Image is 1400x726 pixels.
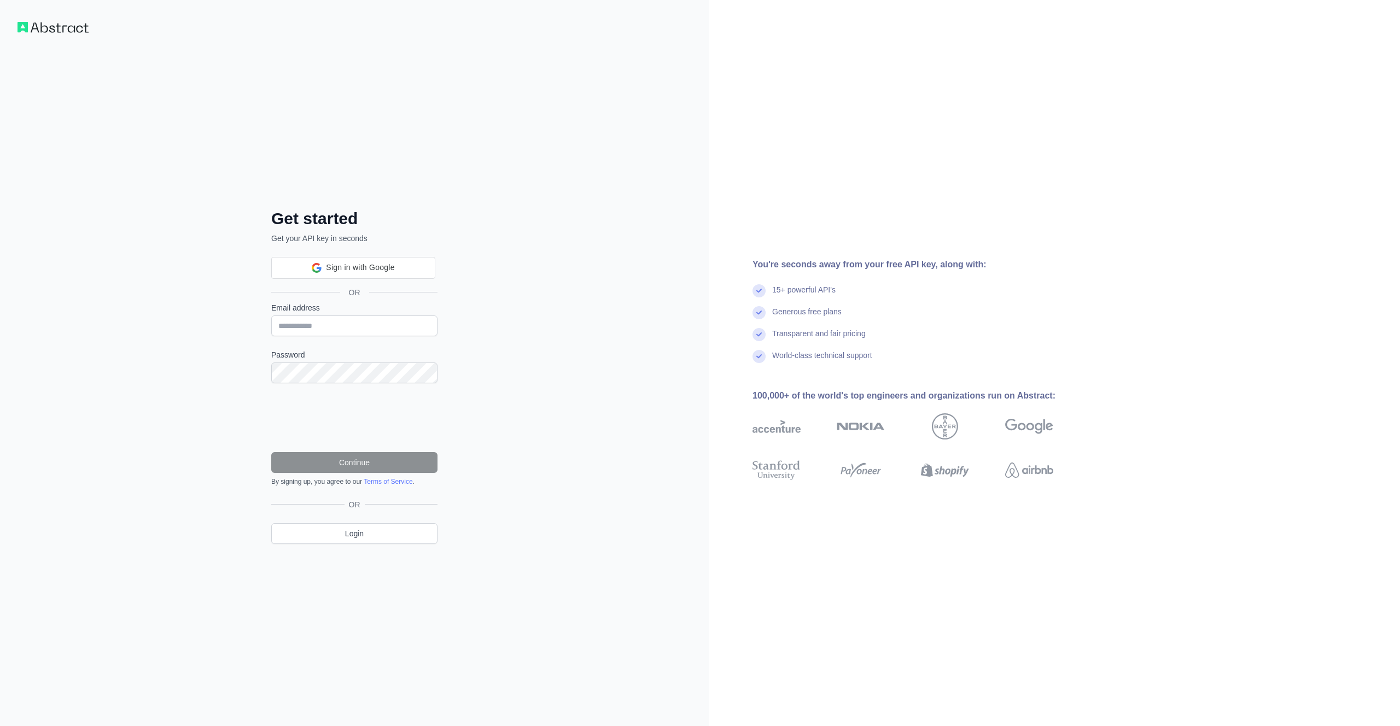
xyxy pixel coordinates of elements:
[932,413,958,440] img: bayer
[271,257,435,279] div: Sign in with Google
[271,477,437,486] div: By signing up, you agree to our .
[772,328,866,350] div: Transparent and fair pricing
[271,452,437,473] button: Continue
[752,350,766,363] img: check mark
[271,523,437,544] a: Login
[837,413,885,440] img: nokia
[271,396,437,439] iframe: reCAPTCHA
[752,413,801,440] img: accenture
[752,458,801,482] img: stanford university
[752,389,1088,402] div: 100,000+ of the world's top engineers and organizations run on Abstract:
[752,306,766,319] img: check mark
[345,499,365,510] span: OR
[340,287,369,298] span: OR
[752,328,766,341] img: check mark
[271,233,437,244] p: Get your API key in seconds
[271,302,437,313] label: Email address
[1005,458,1053,482] img: airbnb
[326,262,394,273] span: Sign in with Google
[17,22,89,33] img: Workflow
[752,258,1088,271] div: You're seconds away from your free API key, along with:
[1005,413,1053,440] img: google
[921,458,969,482] img: shopify
[271,349,437,360] label: Password
[271,209,437,229] h2: Get started
[772,284,836,306] div: 15+ powerful API's
[772,306,842,328] div: Generous free plans
[772,350,872,372] div: World-class technical support
[837,458,885,482] img: payoneer
[752,284,766,297] img: check mark
[364,478,412,485] a: Terms of Service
